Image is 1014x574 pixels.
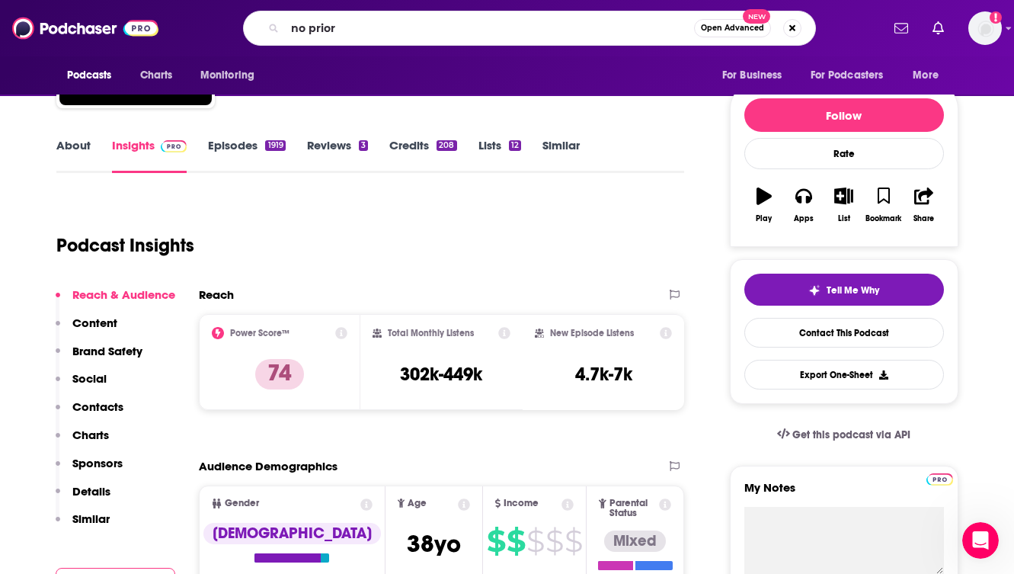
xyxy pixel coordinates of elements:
[968,11,1002,45] img: User Profile
[56,399,123,428] button: Contacts
[72,484,110,499] p: Details
[203,523,381,544] div: [DEMOGRAPHIC_DATA]
[112,138,187,173] a: InsightsPodchaser Pro
[12,14,158,43] img: Podchaser - Follow, Share and Rate Podcasts
[56,484,110,512] button: Details
[545,529,563,553] span: $
[913,214,934,223] div: Share
[926,473,953,486] img: Podchaser Pro
[56,511,110,540] button: Similar
[827,284,879,297] span: Tell Me Why
[56,344,142,372] button: Brand Safety
[225,499,259,508] span: Gender
[307,138,368,173] a: Reviews3
[72,371,107,386] p: Social
[408,499,427,508] span: Age
[756,214,772,223] div: Play
[864,178,904,232] button: Bookmark
[56,456,123,484] button: Sponsors
[962,522,999,559] iframe: Intercom live chat
[265,140,285,151] div: 1919
[487,529,505,553] span: $
[130,61,182,90] a: Charts
[230,328,289,338] h2: Power Score™
[765,416,923,454] a: Get this podcast via API
[437,140,456,151] div: 208
[913,65,939,86] span: More
[72,428,109,442] p: Charts
[285,16,694,40] input: Search podcasts, credits, & more...
[926,471,953,486] a: Pro website
[744,480,944,507] label: My Notes
[744,274,944,306] button: tell me why sparkleTell Me Why
[243,11,816,46] div: Search podcasts, credits, & more...
[140,65,173,86] span: Charts
[161,140,187,152] img: Podchaser Pro
[808,284,820,297] img: tell me why sparkle
[208,138,285,173] a: Episodes1919
[824,178,863,232] button: List
[72,456,123,470] p: Sponsors
[400,363,482,386] h3: 302k-449k
[72,316,117,330] p: Content
[926,15,950,41] a: Show notifications dropdown
[72,344,142,358] p: Brand Safety
[56,316,117,344] button: Content
[72,399,123,414] p: Contacts
[509,140,521,151] div: 12
[694,19,771,37] button: Open AdvancedNew
[200,65,254,86] span: Monitoring
[478,138,521,173] a: Lists12
[701,24,764,32] span: Open Advanced
[72,287,175,302] p: Reach & Audience
[865,214,901,223] div: Bookmark
[550,328,634,338] h2: New Episode Listens
[504,499,539,508] span: Income
[199,287,234,302] h2: Reach
[801,61,906,90] button: open menu
[56,371,107,399] button: Social
[56,234,194,257] h1: Podcast Insights
[744,318,944,348] a: Contact This Podcast
[968,11,1002,45] button: Show profile menu
[722,65,782,86] span: For Business
[609,499,657,518] span: Parental Status
[838,214,850,223] div: List
[902,61,958,90] button: open menu
[565,529,582,553] span: $
[56,61,132,90] button: open menu
[904,178,943,232] button: Share
[388,328,474,338] h2: Total Monthly Listens
[56,287,175,316] button: Reach & Audience
[526,529,544,553] span: $
[407,529,461,559] span: 38 yo
[968,11,1002,45] span: Logged in as HughE
[794,214,814,223] div: Apps
[990,11,1002,24] svg: Add a profile image
[604,531,666,552] div: Mixed
[542,138,580,173] a: Similar
[199,459,337,473] h2: Audience Demographics
[743,9,770,24] span: New
[255,359,304,390] p: 74
[712,61,801,90] button: open menu
[56,138,91,173] a: About
[744,138,944,169] div: Rate
[67,65,112,86] span: Podcasts
[389,138,456,173] a: Credits208
[190,61,274,90] button: open menu
[72,511,110,526] p: Similar
[744,98,944,132] button: Follow
[784,178,824,232] button: Apps
[56,428,109,456] button: Charts
[575,363,632,386] h3: 4.7k-7k
[811,65,884,86] span: For Podcasters
[507,529,525,553] span: $
[888,15,914,41] a: Show notifications dropdown
[744,360,944,390] button: Export One-Sheet
[359,140,368,151] div: 3
[744,178,784,232] button: Play
[792,428,910,441] span: Get this podcast via API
